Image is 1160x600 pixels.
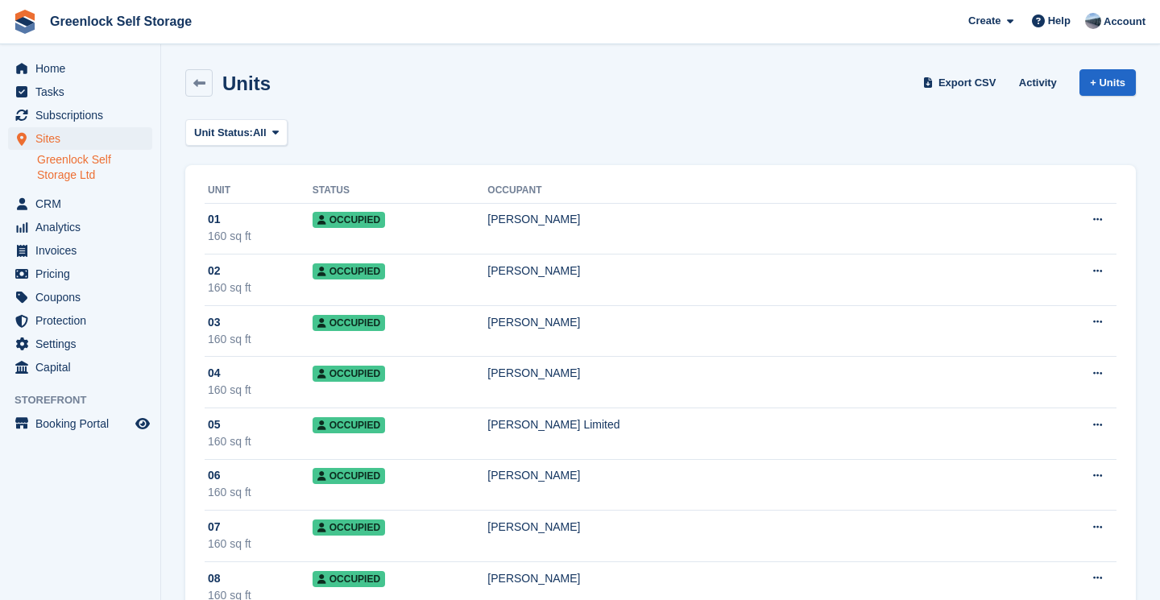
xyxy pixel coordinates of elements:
a: Greenlock Self Storage Ltd [37,152,152,183]
div: [PERSON_NAME] [487,519,1038,536]
span: 02 [208,263,221,279]
div: [PERSON_NAME] [487,570,1038,587]
span: 07 [208,519,221,536]
a: menu [8,309,152,332]
span: Home [35,57,132,80]
div: 160 sq ft [208,433,313,450]
div: 160 sq ft [208,331,313,348]
span: Coupons [35,286,132,308]
button: Unit Status: All [185,119,288,146]
span: Unit Status: [194,125,253,141]
span: 05 [208,416,221,433]
a: + Units [1079,69,1136,96]
div: 160 sq ft [208,536,313,552]
a: Preview store [133,414,152,433]
span: Pricing [35,263,132,285]
a: menu [8,286,152,308]
div: 160 sq ft [208,228,313,245]
span: Help [1048,13,1071,29]
span: Occupied [313,571,385,587]
span: Capital [35,356,132,379]
h2: Units [222,72,271,94]
div: 160 sq ft [208,484,313,501]
span: Protection [35,309,132,332]
a: menu [8,356,152,379]
a: menu [8,104,152,126]
span: 03 [208,314,221,331]
span: Analytics [35,216,132,238]
a: Activity [1013,69,1063,96]
span: Occupied [313,212,385,228]
span: Subscriptions [35,104,132,126]
div: [PERSON_NAME] [487,211,1038,228]
span: Invoices [35,239,132,262]
span: CRM [35,192,132,215]
th: Occupant [487,178,1038,204]
span: Occupied [313,315,385,331]
span: Booking Portal [35,412,132,435]
span: 04 [208,365,221,382]
a: Export CSV [920,69,1003,96]
span: Occupied [313,417,385,433]
span: 06 [208,467,221,484]
span: Occupied [313,468,385,484]
th: Status [313,178,488,204]
span: Export CSV [938,75,996,91]
div: 160 sq ft [208,382,313,399]
div: [PERSON_NAME] [487,314,1038,331]
img: stora-icon-8386f47178a22dfd0bd8f6a31ec36ba5ce8667c1dd55bd0f319d3a0aa187defe.svg [13,10,37,34]
a: menu [8,239,152,262]
a: menu [8,81,152,103]
span: Storefront [14,392,160,408]
a: menu [8,333,152,355]
div: [PERSON_NAME] Limited [487,416,1038,433]
span: Create [968,13,1000,29]
div: [PERSON_NAME] [487,467,1038,484]
span: 08 [208,570,221,587]
a: Greenlock Self Storage [43,8,198,35]
a: menu [8,412,152,435]
a: menu [8,216,152,238]
span: Settings [35,333,132,355]
a: menu [8,57,152,80]
span: Occupied [313,263,385,279]
span: 01 [208,211,221,228]
a: menu [8,263,152,285]
span: Account [1104,14,1145,30]
div: [PERSON_NAME] [487,365,1038,382]
span: Sites [35,127,132,150]
th: Unit [205,178,313,204]
img: Jamie Hamilton [1085,13,1101,29]
div: 160 sq ft [208,279,313,296]
span: Occupied [313,366,385,382]
a: menu [8,127,152,150]
div: [PERSON_NAME] [487,263,1038,279]
span: All [253,125,267,141]
span: Occupied [313,519,385,536]
a: menu [8,192,152,215]
span: Tasks [35,81,132,103]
